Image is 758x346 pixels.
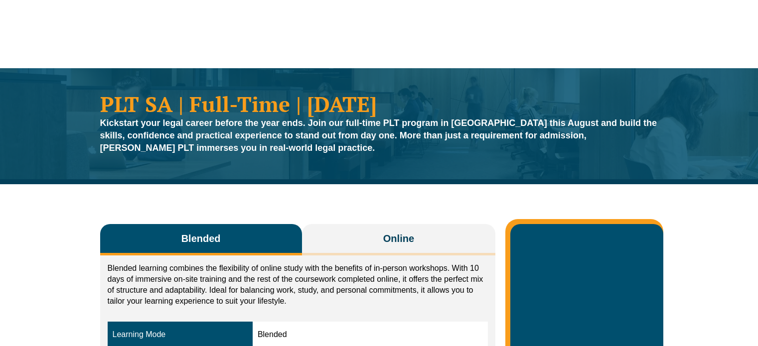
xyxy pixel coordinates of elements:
[100,93,658,115] h1: PLT SA | Full-Time | [DATE]
[181,231,221,245] span: Blended
[108,263,488,307] p: Blended learning combines the flexibility of online study with the benefits of in-person workshop...
[258,329,483,341] div: Blended
[100,118,657,153] strong: Kickstart your legal career before the year ends. Join our full-time PLT program in [GEOGRAPHIC_D...
[113,329,248,341] div: Learning Mode
[383,231,414,245] span: Online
